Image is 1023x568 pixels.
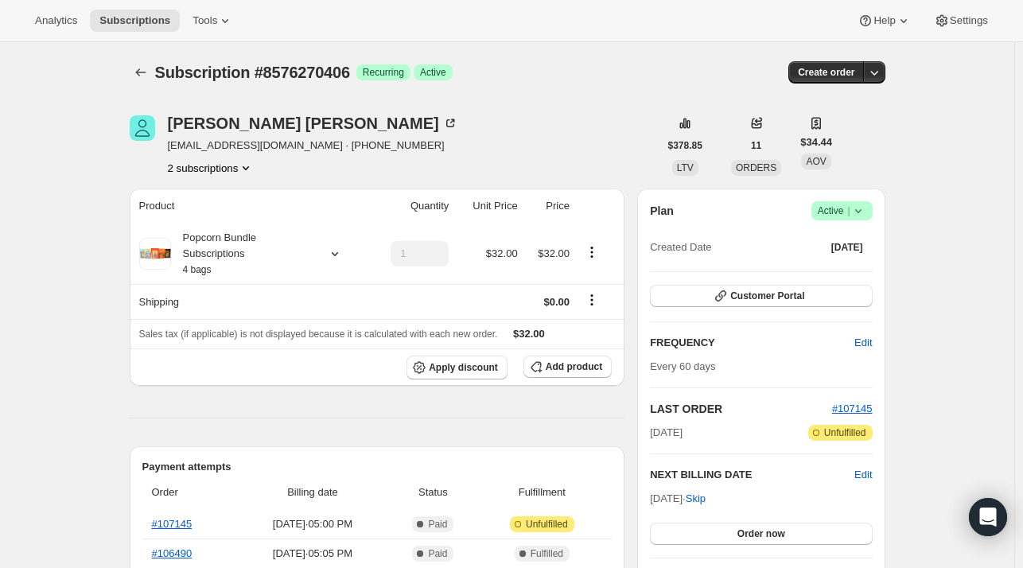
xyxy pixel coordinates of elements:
[240,516,384,532] span: [DATE] · 05:00 PM
[130,284,369,319] th: Shipping
[531,547,563,560] span: Fulfilled
[650,401,832,417] h2: LAST ORDER
[824,426,866,439] span: Unfulfilled
[99,14,170,27] span: Subscriptions
[659,134,712,157] button: $378.85
[130,61,152,84] button: Subscriptions
[924,10,998,32] button: Settings
[806,156,826,167] span: AOV
[668,139,702,152] span: $378.85
[486,247,518,259] span: $32.00
[35,14,77,27] span: Analytics
[650,335,854,351] h2: FREQUENCY
[579,291,605,309] button: Shipping actions
[240,484,384,500] span: Billing date
[848,10,920,32] button: Help
[650,492,706,504] span: [DATE] ·
[193,14,217,27] span: Tools
[822,236,873,259] button: [DATE]
[523,356,612,378] button: Add product
[394,484,472,500] span: Status
[142,475,236,510] th: Order
[429,361,498,374] span: Apply discount
[650,239,711,255] span: Created Date
[368,189,453,224] th: Quantity
[526,518,568,531] span: Unfulfilled
[543,296,570,308] span: $0.00
[139,329,498,340] span: Sales tax (if applicable) is not displayed because it is calculated with each new order.
[240,546,384,562] span: [DATE] · 05:05 PM
[751,139,761,152] span: 11
[677,162,694,173] span: LTV
[183,264,212,275] small: 4 bags
[152,518,193,530] a: #107145
[406,356,508,379] button: Apply discount
[420,66,446,79] span: Active
[832,403,873,414] a: #107145
[363,66,404,79] span: Recurring
[818,203,866,219] span: Active
[168,160,255,176] button: Product actions
[139,238,171,270] img: product img
[854,335,872,351] span: Edit
[650,523,872,545] button: Order now
[832,401,873,417] button: #107145
[171,230,314,278] div: Popcorn Bundle Subscriptions
[513,328,545,340] span: $32.00
[969,498,1007,536] div: Open Intercom Messenger
[538,247,570,259] span: $32.00
[481,484,602,500] span: Fulfillment
[579,243,605,261] button: Product actions
[845,330,881,356] button: Edit
[831,241,863,254] span: [DATE]
[676,486,715,512] button: Skip
[798,66,854,79] span: Create order
[650,425,683,441] span: [DATE]
[650,467,854,483] h2: NEXT BILLING DATE
[788,61,864,84] button: Create order
[523,189,574,224] th: Price
[142,459,613,475] h2: Payment attempts
[650,203,674,219] h2: Plan
[847,204,850,217] span: |
[428,518,447,531] span: Paid
[650,285,872,307] button: Customer Portal
[800,134,832,150] span: $34.44
[736,162,776,173] span: ORDERS
[453,189,522,224] th: Unit Price
[168,138,458,154] span: [EMAIL_ADDRESS][DOMAIN_NAME] · [PHONE_NUMBER]
[873,14,895,27] span: Help
[183,10,243,32] button: Tools
[428,547,447,560] span: Paid
[730,290,804,302] span: Customer Portal
[854,467,872,483] button: Edit
[686,491,706,507] span: Skip
[737,527,785,540] span: Order now
[130,115,155,141] span: Rita Brossett
[546,360,602,373] span: Add product
[90,10,180,32] button: Subscriptions
[25,10,87,32] button: Analytics
[155,64,350,81] span: Subscription #8576270406
[950,14,988,27] span: Settings
[130,189,369,224] th: Product
[650,360,715,372] span: Every 60 days
[152,547,193,559] a: #106490
[168,115,458,131] div: [PERSON_NAME] [PERSON_NAME]
[741,134,771,157] button: 11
